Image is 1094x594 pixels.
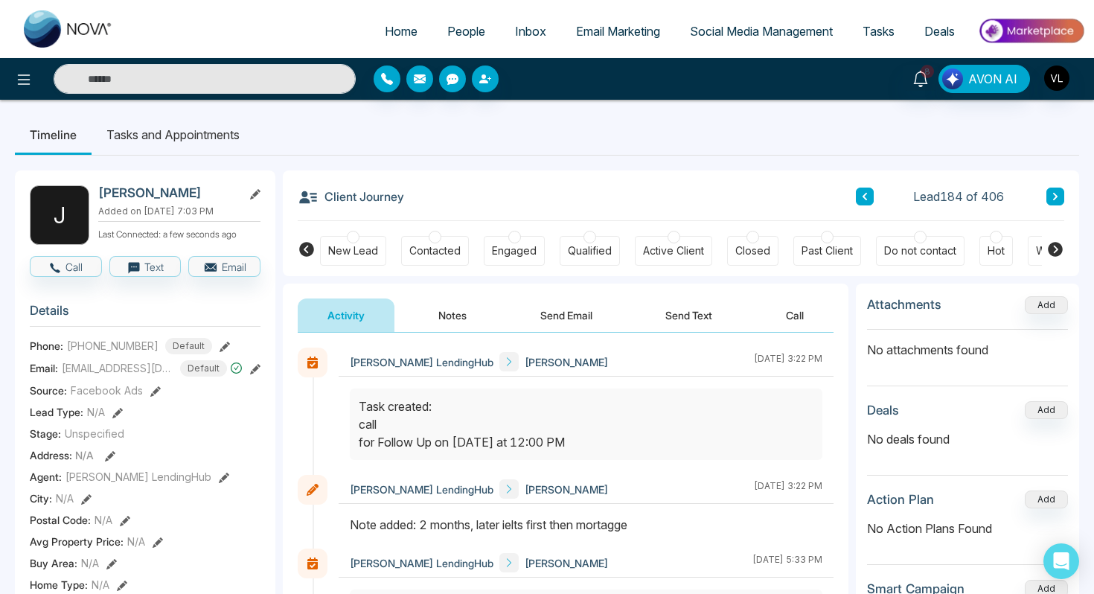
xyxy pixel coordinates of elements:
button: Add [1025,401,1068,419]
div: [DATE] 3:22 PM [754,352,822,371]
span: Deals [924,24,955,39]
p: Last Connected: a few seconds ago [98,225,260,241]
span: [PERSON_NAME] LendingHub [65,469,211,485]
span: [PERSON_NAME] [525,354,608,370]
span: Inbox [515,24,546,39]
span: Avg Property Price : [30,534,124,549]
a: People [432,17,500,45]
span: People [447,24,485,39]
span: Lead 184 of 406 [913,188,1004,205]
span: N/A [56,491,74,506]
img: Market-place.gif [977,14,1085,48]
div: Qualified [568,243,612,258]
div: Warm [1036,243,1063,258]
span: Default [165,338,212,354]
h3: Deals [867,403,899,418]
span: Tasks [863,24,895,39]
span: Agent: [30,469,62,485]
div: Hot [988,243,1005,258]
img: Nova CRM Logo [24,10,113,48]
li: Tasks and Appointments [92,115,255,155]
div: Closed [735,243,770,258]
h3: Details [30,303,260,326]
span: Address: [30,447,94,463]
div: New Lead [328,243,378,258]
span: [PERSON_NAME] [525,482,608,497]
div: Engaged [492,243,537,258]
span: City : [30,491,52,506]
a: Deals [909,17,970,45]
span: N/A [81,555,99,571]
span: 8 [921,65,934,78]
span: Unspecified [65,426,124,441]
span: [EMAIL_ADDRESS][DOMAIN_NAME] [62,360,173,376]
h2: [PERSON_NAME] [98,185,237,200]
span: AVON AI [968,70,1017,88]
a: Social Media Management [675,17,848,45]
div: [DATE] 5:33 PM [752,553,822,572]
span: Phone: [30,338,63,354]
span: Default [180,360,227,377]
div: Open Intercom Messenger [1043,543,1079,579]
button: Call [30,256,102,277]
button: Add [1025,296,1068,314]
li: Timeline [15,115,92,155]
img: User Avatar [1044,66,1069,91]
p: No attachments found [867,330,1068,359]
a: Email Marketing [561,17,675,45]
button: Activity [298,298,394,332]
span: Buy Area : [30,555,77,571]
button: AVON AI [938,65,1030,93]
span: N/A [92,577,109,593]
span: Home Type : [30,577,88,593]
div: Active Client [643,243,704,258]
span: N/A [95,512,112,528]
button: Text [109,256,182,277]
span: Postal Code : [30,512,91,528]
h3: Attachments [867,297,941,312]
div: Do not contact [884,243,956,258]
span: Source: [30,383,67,398]
p: No deals found [867,430,1068,448]
button: Email [188,256,260,277]
span: [PHONE_NUMBER] [67,338,159,354]
button: Send Text [636,298,742,332]
button: Call [756,298,834,332]
div: Past Client [802,243,853,258]
span: N/A [127,534,145,549]
span: [PERSON_NAME] [525,555,608,571]
span: Lead Type: [30,404,83,420]
h3: Action Plan [867,492,934,507]
div: Contacted [409,243,461,258]
img: Lead Flow [942,68,963,89]
span: Stage: [30,426,61,441]
span: Email: [30,360,58,376]
button: Send Email [511,298,622,332]
button: Add [1025,491,1068,508]
span: Social Media Management [690,24,833,39]
div: J [30,185,89,245]
div: [DATE] 3:22 PM [754,479,822,499]
a: Inbox [500,17,561,45]
span: [PERSON_NAME] LendingHub [350,555,493,571]
button: Notes [409,298,496,332]
p: Added on [DATE] 7:03 PM [98,205,260,218]
span: N/A [87,404,105,420]
a: Home [370,17,432,45]
span: Email Marketing [576,24,660,39]
span: [PERSON_NAME] LendingHub [350,354,493,370]
a: Tasks [848,17,909,45]
span: [PERSON_NAME] LendingHub [350,482,493,497]
p: No Action Plans Found [867,520,1068,537]
span: Home [385,24,418,39]
a: 8 [903,65,938,91]
span: Add [1025,298,1068,310]
h3: Client Journey [298,185,404,208]
span: Facebook Ads [71,383,143,398]
span: N/A [75,449,94,462]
